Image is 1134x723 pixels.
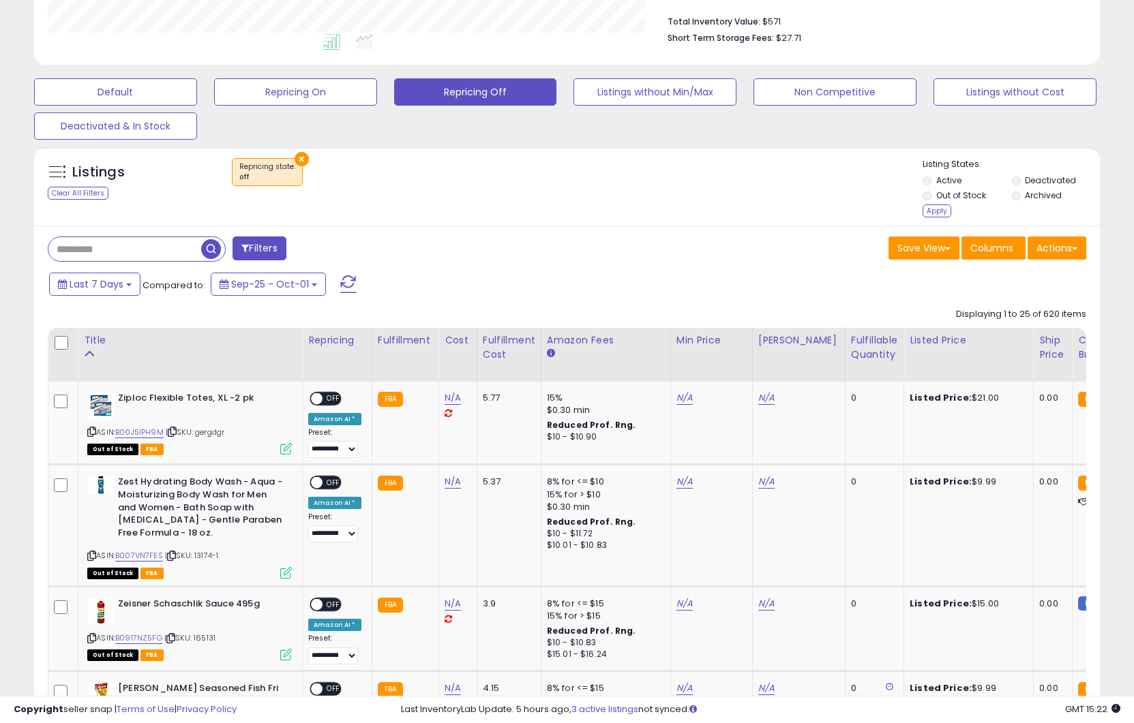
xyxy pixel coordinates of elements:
small: FBA [378,682,403,697]
div: 0 [851,392,893,404]
div: 5.37 [483,476,531,488]
div: seller snap | | [14,703,237,716]
div: 0.00 [1039,392,1062,404]
div: Cost [445,333,471,348]
a: B00J5IPH9M [115,427,164,438]
a: N/A [676,475,693,489]
div: 8% for <= $15 [547,598,660,610]
div: Clear All Filters [48,187,108,200]
b: Reduced Prof. Rng. [547,625,636,636]
img: 41Q7ikx92EL._SL40_.jpg [87,392,115,419]
a: Terms of Use [117,703,175,716]
div: 15% for > $10 [547,489,660,501]
div: $9.99 [910,682,1023,694]
div: $10 - $11.72 [547,528,660,540]
b: [PERSON_NAME] Seasoned Fish Fri Seafood Breading Mix, 10 oz [118,682,284,711]
div: Amazon AI * [308,413,361,425]
a: Privacy Policy [177,703,237,716]
div: Listed Price [910,333,1028,348]
div: Preset: [308,428,361,459]
div: off [239,172,295,182]
button: Default [34,78,197,106]
button: Repricing On [214,78,377,106]
div: 3.9 [483,598,531,610]
div: $0.30 min [547,501,660,513]
div: Repricing [308,333,366,348]
strong: Copyright [14,703,63,716]
span: Last 7 Days [70,277,123,291]
label: Active [936,174,961,186]
div: $15.01 - $16.24 [547,649,660,660]
b: Ziploc Flexible Totes, XL -2 pk [118,392,284,408]
span: OFF [323,393,344,404]
div: ASIN: [87,392,292,454]
div: 4.15 [483,682,531,694]
img: 31LVlAjMQwL._SL40_.jpg [87,598,115,625]
b: Zest Hydrating Body Wash - Aqua - Moisturizing Body Wash for Men and Women - Bath Soap with [MEDI... [118,476,284,542]
b: Reduced Prof. Rng. [547,516,636,527]
p: Listing States: [923,158,1100,171]
a: N/A [676,681,693,695]
button: Save View [889,236,959,260]
div: Last InventoryLab Update: 5 hours ago, not synced. [401,703,1120,716]
div: $10 - $10.83 [547,637,660,649]
div: Amazon Fees [547,333,665,348]
small: Amazon Fees. [547,348,555,360]
span: $27.71 [776,31,801,44]
button: Deactivated & In Stock [34,112,197,140]
li: $571 [668,12,1076,29]
b: Reduced Prof. Rng. [547,419,636,431]
div: Displaying 1 to 25 of 620 items [956,308,1086,321]
small: FBA [378,392,403,407]
button: Actions [1028,236,1086,260]
div: $9.99 [910,476,1023,488]
a: N/A [758,391,775,405]
a: 3 active listings [571,703,638,716]
div: Preset: [308,634,361,664]
button: Last 7 Days [49,273,140,296]
small: FBA [378,476,403,491]
button: Columns [961,236,1026,260]
div: 0.00 [1039,598,1062,610]
div: 0.00 [1039,476,1062,488]
a: N/A [758,597,775,611]
div: Fulfillment Cost [483,333,535,362]
span: OFF [323,477,344,489]
div: ASIN: [87,476,292,576]
div: Preset: [308,512,361,543]
span: All listings that are currently out of stock and unavailable for purchase on Amazon [87,568,138,579]
span: | SKU: 13174-1 [165,550,218,561]
button: Filters [233,236,286,260]
span: Compared to: [143,279,205,292]
span: FBA [140,649,164,661]
span: All listings that are currently out of stock and unavailable for purchase on Amazon [87,444,138,455]
label: Deactivated [1025,174,1076,186]
span: 2025-10-9 15:22 GMT [1065,703,1120,716]
div: Ship Price [1039,333,1066,362]
b: Listed Price: [910,475,972,488]
div: Amazon AI * [308,619,361,631]
span: | SKU: 165131 [164,632,215,643]
div: Min Price [676,333,747,348]
b: Listed Price: [910,391,972,404]
div: 0 [851,476,893,488]
b: Short Term Storage Fees: [668,32,774,44]
a: B007VN7FES [115,550,163,562]
a: N/A [676,391,693,405]
span: OFF [323,598,344,610]
span: Sep-25 - Oct-01 [231,277,309,291]
div: Fulfillable Quantity [851,333,898,362]
div: 8% for <= $10 [547,476,660,488]
span: Repricing state : [239,161,295,182]
a: B0917NZ5FG [115,632,162,644]
img: 41gJLvDIimL._SL40_.jpg [87,682,115,709]
div: $21.00 [910,392,1023,404]
a: N/A [758,681,775,695]
a: N/A [676,597,693,611]
div: Apply [923,204,951,217]
label: Archived [1025,189,1062,201]
b: Listed Price: [910,681,972,694]
div: 0.00 [1039,682,1062,694]
div: $15.00 [910,598,1023,610]
button: Listings without Min/Max [573,78,736,106]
